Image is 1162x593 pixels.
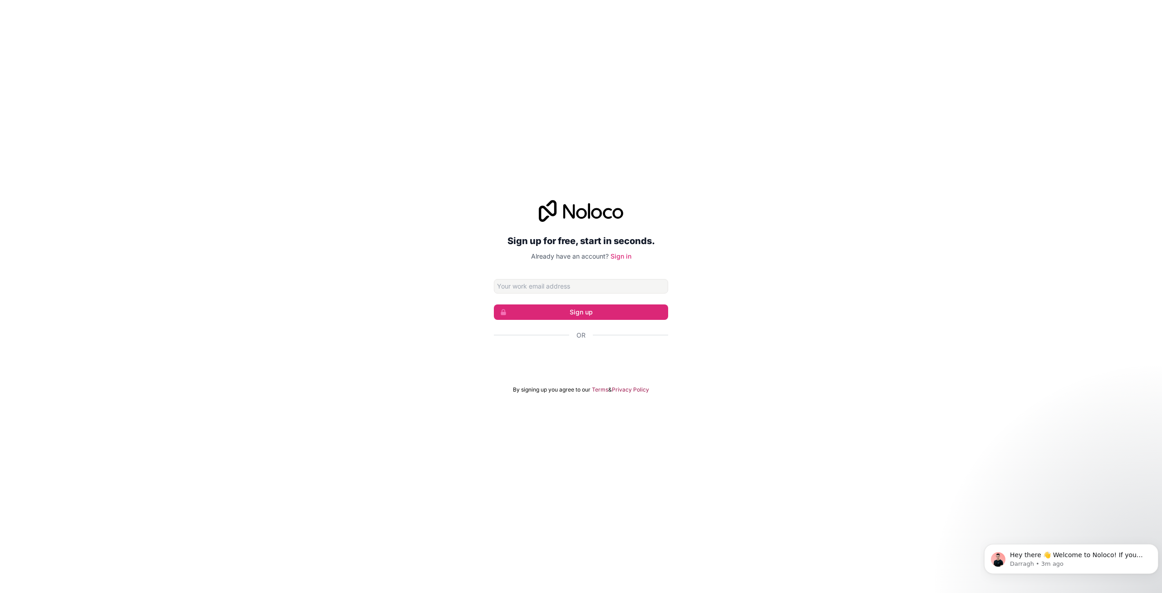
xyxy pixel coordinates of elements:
[494,279,668,294] input: Email address
[494,350,668,370] div: Вход с Google. Отваря се в нов раздел
[612,386,649,393] a: Privacy Policy
[494,304,668,320] button: Sign up
[980,525,1162,588] iframe: Intercom notifications message
[592,386,608,393] a: Terms
[608,386,612,393] span: &
[513,386,591,393] span: By signing up you agree to our
[576,331,586,340] span: Or
[611,252,631,260] a: Sign in
[489,350,673,370] iframe: Бутон за функцията „Вход с Google“
[531,252,609,260] span: Already have an account?
[494,233,668,249] h2: Sign up for free, start in seconds.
